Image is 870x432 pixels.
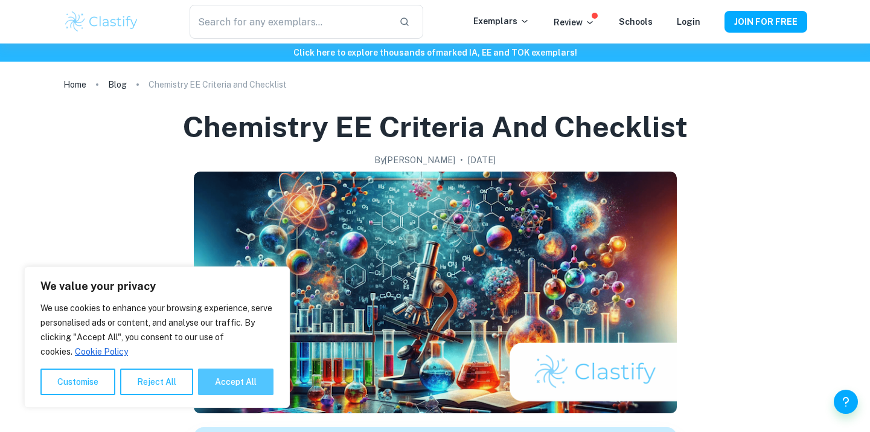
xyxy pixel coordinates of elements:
p: Chemistry EE Criteria and Checklist [149,78,287,91]
input: Search for any exemplars... [190,5,389,39]
a: Schools [619,17,653,27]
div: We value your privacy [24,266,290,408]
img: Clastify logo [63,10,140,34]
button: Help and Feedback [834,390,858,414]
a: Login [677,17,700,27]
h1: Chemistry EE Criteria and Checklist [183,108,688,146]
button: JOIN FOR FREE [724,11,807,33]
a: Blog [108,76,127,93]
a: Cookie Policy [74,346,129,357]
button: Reject All [120,369,193,395]
a: Home [63,76,86,93]
button: Accept All [198,369,273,395]
h2: [DATE] [468,153,496,167]
h2: By [PERSON_NAME] [374,153,455,167]
p: We value your privacy [40,279,273,294]
h6: Click here to explore thousands of marked IA, EE and TOK exemplars ! [2,46,868,59]
p: Exemplars [473,15,529,28]
p: We use cookies to enhance your browsing experience, serve personalised ads or content, and analys... [40,301,273,359]
img: Chemistry EE Criteria and Checklist cover image [194,172,677,413]
p: Review [554,16,595,29]
button: Customise [40,369,115,395]
p: • [460,153,463,167]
